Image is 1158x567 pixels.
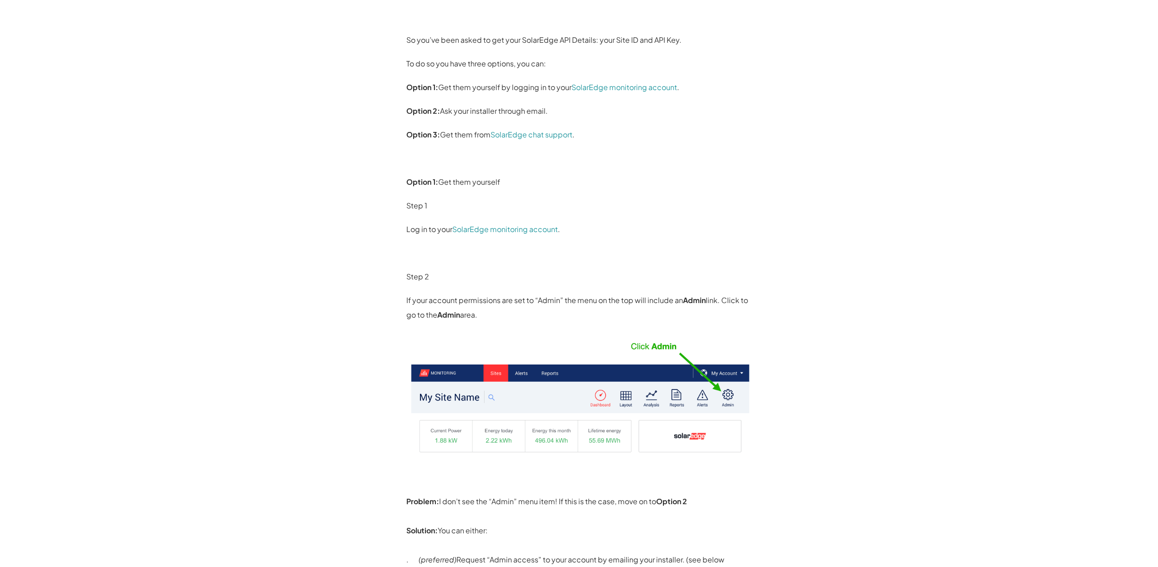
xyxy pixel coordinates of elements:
a: SolarEdge monitoring account [452,224,558,234]
strong: Option 2: [406,106,440,116]
strong: Option 3: [406,130,440,139]
p: If your account permissions are set to “Admin” the menu on the top will include an link. Click to... [406,293,752,322]
p: Get them yourself [406,175,752,189]
p: To do so you have three options, you can: [406,56,752,71]
p: Log in to your . [406,222,752,237]
strong: Solution: [406,526,438,535]
strong: Admin [437,310,460,319]
a: SolarEdge chat support [491,130,572,139]
strong: Option 2 [656,496,687,506]
strong: Option 1: [406,82,438,92]
a: SolarEdge monitoring account [571,82,677,92]
p: I don’t see the “Admin” menu item! If this is the case, move on to You can either: [406,494,752,538]
strong: Problem: [406,496,439,506]
p: Step 2 [406,269,752,284]
strong: Option 1: [406,177,438,187]
p: Get them from . [406,127,752,142]
em: (preferred) [419,555,456,564]
p: Get them yourself by logging in to your . [406,80,752,95]
p: So you’ve been asked to get your SolarEdge API Details: your Site ID and API Key. [406,33,752,47]
p: Step 1 [406,198,752,213]
p: Ask your installer through email. [406,104,752,118]
strong: Admin [683,295,706,305]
